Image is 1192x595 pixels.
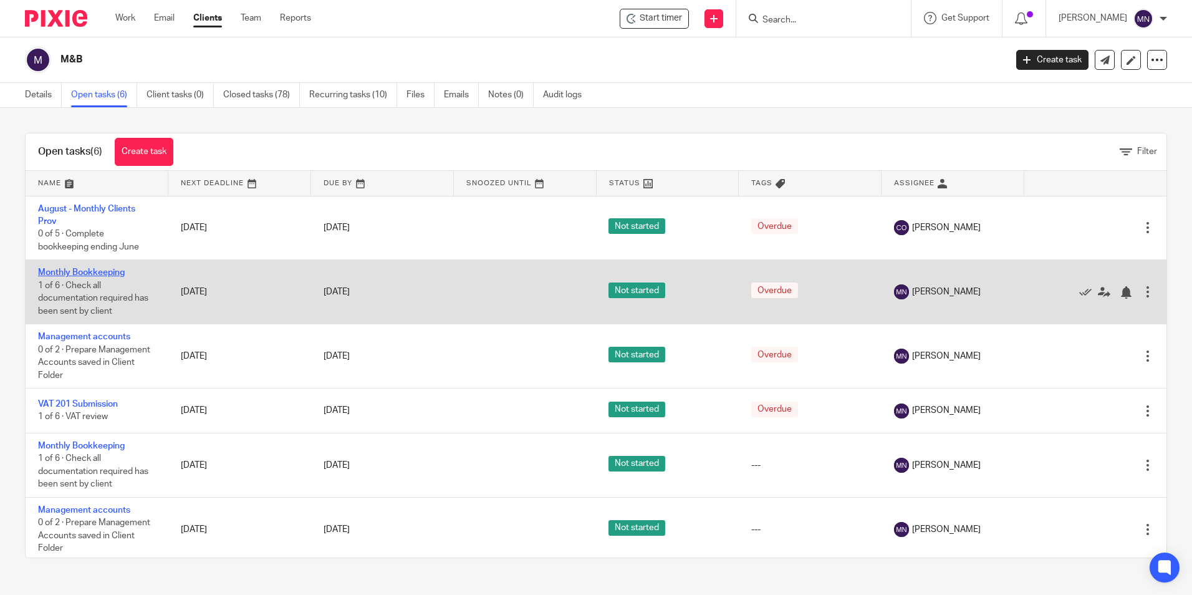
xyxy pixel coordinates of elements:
[912,404,981,417] span: [PERSON_NAME]
[147,83,214,107] a: Client tasks (0)
[912,459,981,472] span: [PERSON_NAME]
[1079,286,1098,298] a: Mark as done
[912,221,981,234] span: [PERSON_NAME]
[115,138,173,166] a: Create task
[193,12,222,24] a: Clients
[168,324,311,389] td: [DATE]
[488,83,534,107] a: Notes (0)
[168,260,311,324] td: [DATE]
[90,147,102,157] span: (6)
[25,83,62,107] a: Details
[751,347,798,362] span: Overdue
[912,350,981,362] span: [PERSON_NAME]
[912,523,981,536] span: [PERSON_NAME]
[640,12,682,25] span: Start timer
[894,220,909,235] img: svg%3E
[38,346,150,380] span: 0 of 2 · Prepare Management Accounts saved in Client Folder
[324,223,350,232] span: [DATE]
[608,218,665,234] span: Not started
[912,286,981,298] span: [PERSON_NAME]
[38,506,130,515] a: Management accounts
[324,461,350,470] span: [DATE]
[751,180,772,186] span: Tags
[38,268,125,277] a: Monthly Bookkeeping
[38,205,135,226] a: August - Monthly Clients Prov
[280,12,311,24] a: Reports
[751,402,798,417] span: Overdue
[620,9,689,29] div: M&B
[894,522,909,537] img: svg%3E
[751,523,869,536] div: ---
[608,520,665,536] span: Not started
[38,281,148,316] span: 1 of 6 · Check all documentation required has been sent by client
[168,196,311,260] td: [DATE]
[38,145,102,158] h1: Open tasks
[894,404,909,418] img: svg%3E
[324,352,350,360] span: [DATE]
[1133,9,1153,29] img: svg%3E
[38,442,125,450] a: Monthly Bookkeeping
[324,407,350,415] span: [DATE]
[324,525,350,534] span: [DATE]
[761,15,873,26] input: Search
[941,14,989,22] span: Get Support
[60,53,810,66] h2: M&B
[115,12,135,24] a: Work
[168,389,311,433] td: [DATE]
[324,288,350,296] span: [DATE]
[608,283,665,298] span: Not started
[38,454,148,488] span: 1 of 6 · Check all documentation required has been sent by client
[751,218,798,234] span: Overdue
[751,283,798,298] span: Overdue
[1059,12,1127,24] p: [PERSON_NAME]
[38,332,130,341] a: Management accounts
[609,180,640,186] span: Status
[406,83,435,107] a: Files
[894,284,909,299] img: svg%3E
[71,83,137,107] a: Open tasks (6)
[38,413,108,422] span: 1 of 6 · VAT review
[894,349,909,364] img: svg%3E
[466,180,532,186] span: Snoozed Until
[25,10,87,27] img: Pixie
[608,347,665,362] span: Not started
[751,459,869,472] div: ---
[444,83,479,107] a: Emails
[223,83,300,107] a: Closed tasks (78)
[38,400,118,409] a: VAT 201 Submission
[38,230,139,251] span: 0 of 5 · Complete bookkeeping ending June
[608,402,665,417] span: Not started
[1016,50,1089,70] a: Create task
[25,47,51,73] img: svg%3E
[168,433,311,497] td: [DATE]
[38,518,150,553] span: 0 of 2 · Prepare Management Accounts saved in Client Folder
[543,83,591,107] a: Audit logs
[608,456,665,472] span: Not started
[894,458,909,473] img: svg%3E
[154,12,175,24] a: Email
[309,83,397,107] a: Recurring tasks (10)
[168,497,311,561] td: [DATE]
[1137,147,1157,156] span: Filter
[241,12,261,24] a: Team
